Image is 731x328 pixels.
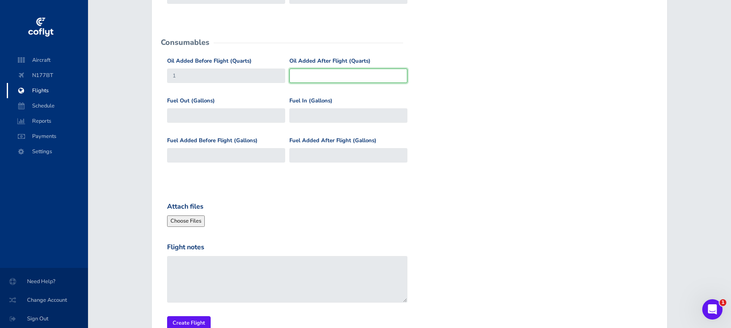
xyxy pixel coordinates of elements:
label: Attach files [167,201,203,212]
label: Fuel Out (Gallons) [167,96,215,105]
span: Settings [15,144,80,159]
label: Oil Added After Flight (Quarts) [289,57,371,66]
label: Oil Added Before Flight (Quarts) [167,57,252,66]
span: 1 [720,299,726,306]
span: Sign Out [10,311,78,326]
label: Fuel In (Gallons) [289,96,333,105]
label: Flight notes [167,242,204,253]
span: N177BT [15,68,80,83]
h2: Consumables [161,39,209,46]
label: Fuel Added After Flight (Gallons) [289,136,376,145]
label: Fuel Added Before Flight (Gallons) [167,136,258,145]
span: Flights [15,83,80,98]
span: Change Account [10,292,78,308]
span: Reports [15,113,80,129]
span: Aircraft [15,52,80,68]
img: coflyt logo [27,15,55,40]
span: Need Help? [10,274,78,289]
iframe: Intercom live chat [702,299,723,320]
span: Schedule [15,98,80,113]
span: Payments [15,129,80,144]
